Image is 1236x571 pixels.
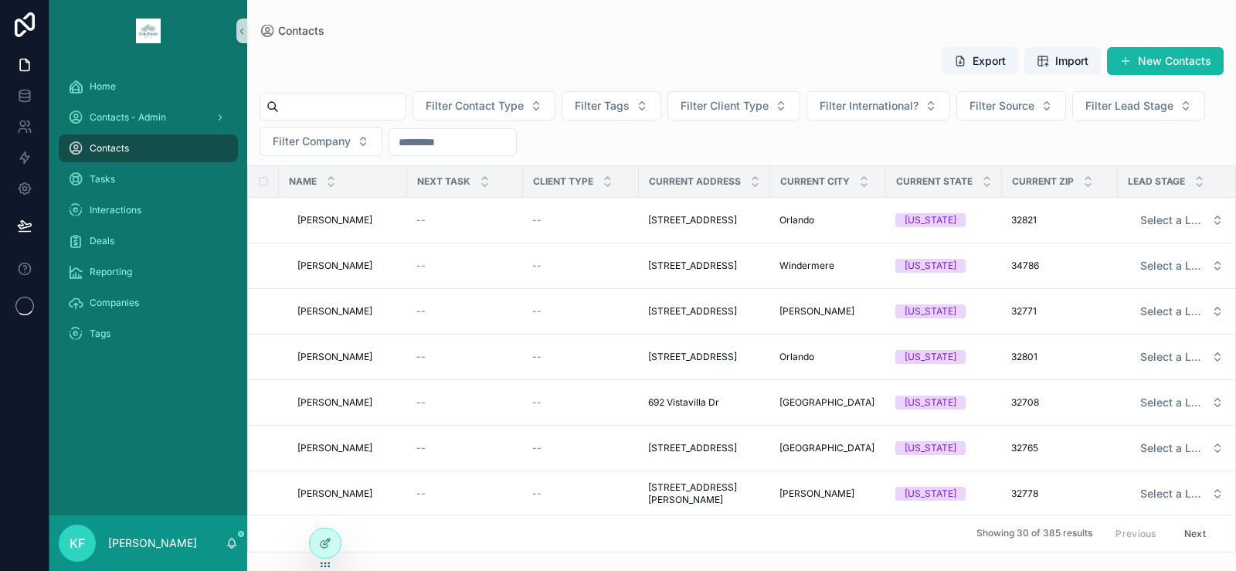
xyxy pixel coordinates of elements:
[532,442,542,454] span: --
[297,305,398,318] a: [PERSON_NAME]
[779,305,877,318] a: [PERSON_NAME]
[297,488,372,500] span: [PERSON_NAME]
[1011,442,1038,454] span: 32765
[1011,351,1109,363] a: 32801
[1011,396,1109,409] a: 32708
[779,488,854,500] span: [PERSON_NAME]
[59,73,238,100] a: Home
[413,91,555,121] button: Select Button
[1011,214,1109,226] a: 32821
[667,91,800,121] button: Select Button
[416,442,514,454] a: --
[1128,389,1236,416] button: Select Button
[532,488,630,500] a: --
[648,214,737,226] span: [STREET_ADDRESS]
[648,481,761,506] span: [STREET_ADDRESS][PERSON_NAME]
[532,214,542,226] span: --
[90,111,166,124] span: Contacts - Admin
[895,487,993,501] a: [US_STATE]
[532,305,542,318] span: --
[648,305,761,318] a: [STREET_ADDRESS]
[532,260,542,272] span: --
[1012,175,1074,188] span: Current Zip
[416,260,514,272] a: --
[297,260,398,272] a: [PERSON_NAME]
[895,350,993,364] a: [US_STATE]
[1128,175,1185,188] span: Lead Stage
[648,351,761,363] a: [STREET_ADDRESS]
[278,23,324,39] span: Contacts
[1128,297,1236,325] button: Select Button
[416,488,514,500] a: --
[70,534,85,552] span: KF
[1140,395,1205,410] span: Select a Lead Stage
[648,260,761,272] a: [STREET_ADDRESS]
[1055,53,1088,69] span: Import
[1140,486,1205,501] span: Select a Lead Stage
[820,98,919,114] span: Filter International?
[90,142,129,155] span: Contacts
[297,351,372,363] span: [PERSON_NAME]
[416,396,426,409] span: --
[297,351,398,363] a: [PERSON_NAME]
[1140,212,1205,228] span: Select a Lead Stage
[648,214,761,226] a: [STREET_ADDRESS]
[532,396,630,409] a: --
[779,260,834,272] span: Windermere
[416,351,514,363] a: --
[942,47,1018,75] button: Export
[895,441,993,455] a: [US_STATE]
[297,442,372,454] span: [PERSON_NAME]
[273,134,351,149] span: Filter Company
[532,396,542,409] span: --
[895,396,993,410] a: [US_STATE]
[649,175,741,188] span: Current Address
[532,351,542,363] span: --
[1011,442,1109,454] a: 32765
[779,442,874,454] span: [GEOGRAPHIC_DATA]
[1140,440,1205,456] span: Select a Lead Stage
[136,19,161,43] img: App logo
[297,214,372,226] span: [PERSON_NAME]
[575,98,630,114] span: Filter Tags
[416,214,514,226] a: --
[1128,206,1236,234] button: Select Button
[416,351,426,363] span: --
[1011,260,1109,272] a: 34786
[1011,488,1038,500] span: 32778
[905,304,956,318] div: [US_STATE]
[417,175,470,188] span: Next Task
[895,304,993,318] a: [US_STATE]
[90,297,139,309] span: Companies
[779,488,877,500] a: [PERSON_NAME]
[905,396,956,410] div: [US_STATE]
[1011,396,1039,409] span: 32708
[648,396,719,409] span: 692 Vistavilla Dr
[895,213,993,227] a: [US_STATE]
[779,214,814,226] span: Orlando
[648,442,761,454] a: [STREET_ADDRESS]
[297,488,398,500] a: [PERSON_NAME]
[969,98,1034,114] span: Filter Source
[779,396,877,409] a: [GEOGRAPHIC_DATA]
[416,305,514,318] a: --
[896,175,973,188] span: Current State
[1011,488,1109,500] a: 32778
[1140,258,1205,274] span: Select a Lead Stage
[1024,47,1101,75] button: Import
[648,396,761,409] a: 692 Vistavilla Dr
[416,396,514,409] a: --
[297,442,398,454] a: [PERSON_NAME]
[956,91,1066,121] button: Select Button
[49,62,247,368] div: scrollable content
[532,351,630,363] a: --
[59,320,238,348] a: Tags
[1140,304,1205,319] span: Select a Lead Stage
[779,396,874,409] span: [GEOGRAPHIC_DATA]
[416,305,426,318] span: --
[648,351,737,363] span: [STREET_ADDRESS]
[779,305,854,318] span: [PERSON_NAME]
[1128,252,1236,280] button: Select Button
[90,235,114,247] span: Deals
[779,260,877,272] a: Windermere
